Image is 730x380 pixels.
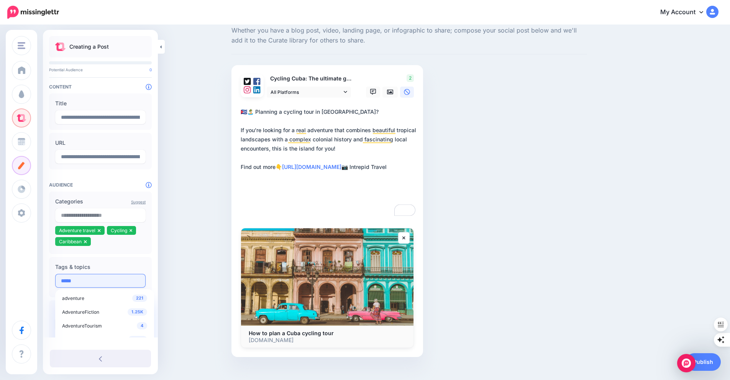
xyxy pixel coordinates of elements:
[55,262,146,272] label: Tags & topics
[267,74,352,83] p: Cycling Cuba: The ultimate guide for cyclists
[249,330,334,336] b: How to plan a Cuba cycling tour
[677,354,696,372] div: Open Intercom Messenger
[58,334,151,345] a: 239K AdventureTravel
[407,74,414,82] span: 2
[59,228,95,233] span: Adventure travel
[653,3,719,22] a: My Account
[62,337,98,342] span: AdventureTravel
[49,67,152,72] p: Potential Audience
[18,42,25,49] img: menu.png
[137,322,147,329] span: 4
[231,26,587,46] span: Whether you have a blog post, video, landing page, or infographic to share; compose your social p...
[59,239,82,244] span: Caribbean
[128,336,147,343] span: 239K
[62,309,99,315] span: AdventureFiction
[132,295,147,302] span: 221
[149,67,152,72] span: 0
[62,323,102,329] span: AdventureTourism
[58,292,151,304] a: 221 adventure
[62,295,84,301] span: adventure
[241,107,417,172] div: 🇨🇺🏝️ Planning a cycling tour in [GEOGRAPHIC_DATA]? If you're looking for a real adventure that co...
[55,43,66,51] img: curate.png
[55,197,146,206] label: Categories
[49,182,152,188] h4: Audience
[131,200,146,204] a: Suggest
[49,84,152,90] h4: Content
[55,99,146,108] label: Title
[58,320,151,331] a: 4 AdventureTourism
[58,306,151,318] a: 1.25K AdventureFiction
[249,337,406,344] p: [DOMAIN_NAME]
[128,308,147,316] span: 1.25K
[111,228,127,233] span: Cycling
[267,87,351,98] a: All Platforms
[55,138,146,147] label: URL
[69,42,109,51] p: Creating a Post
[7,6,59,19] img: Missinglettr
[271,88,342,96] span: All Platforms
[241,107,417,218] textarea: To enrich screen reader interactions, please activate Accessibility in Grammarly extension settings
[241,228,413,325] img: How to plan a Cuba cycling tour
[686,353,721,371] a: Publish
